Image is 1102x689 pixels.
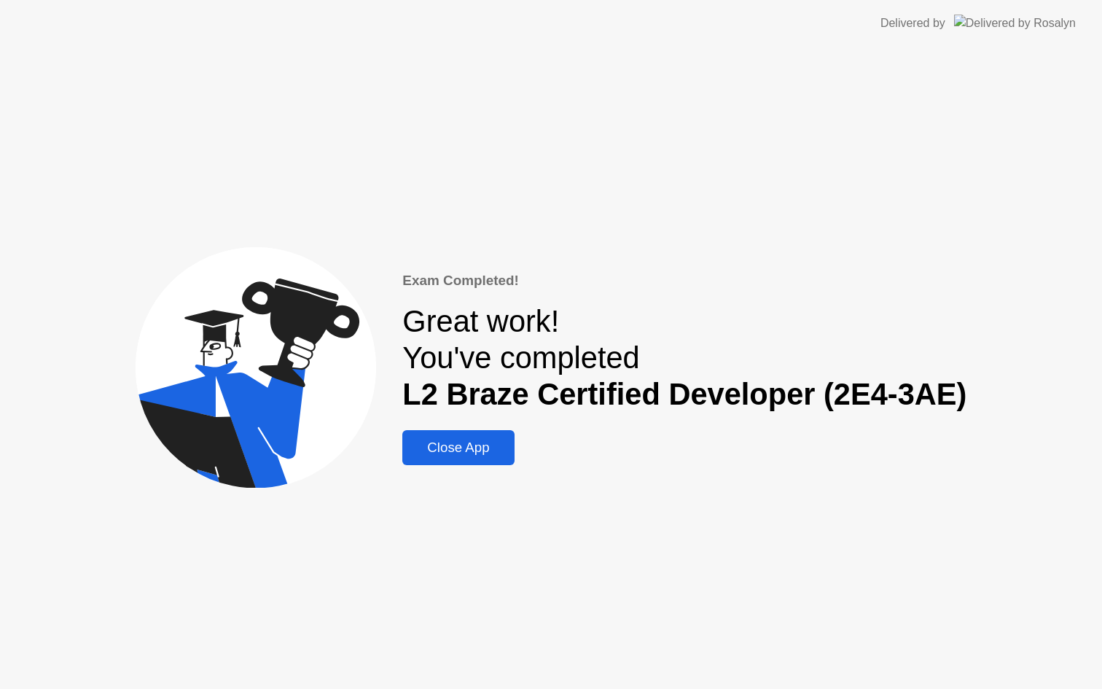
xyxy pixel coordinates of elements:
[402,270,966,291] div: Exam Completed!
[407,440,509,456] div: Close App
[880,15,945,32] div: Delivered by
[954,15,1076,31] img: Delivered by Rosalyn
[402,377,966,411] b: L2 Braze Certified Developer (2E4-3AE)
[402,430,514,465] button: Close App
[402,303,966,413] div: Great work! You've completed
